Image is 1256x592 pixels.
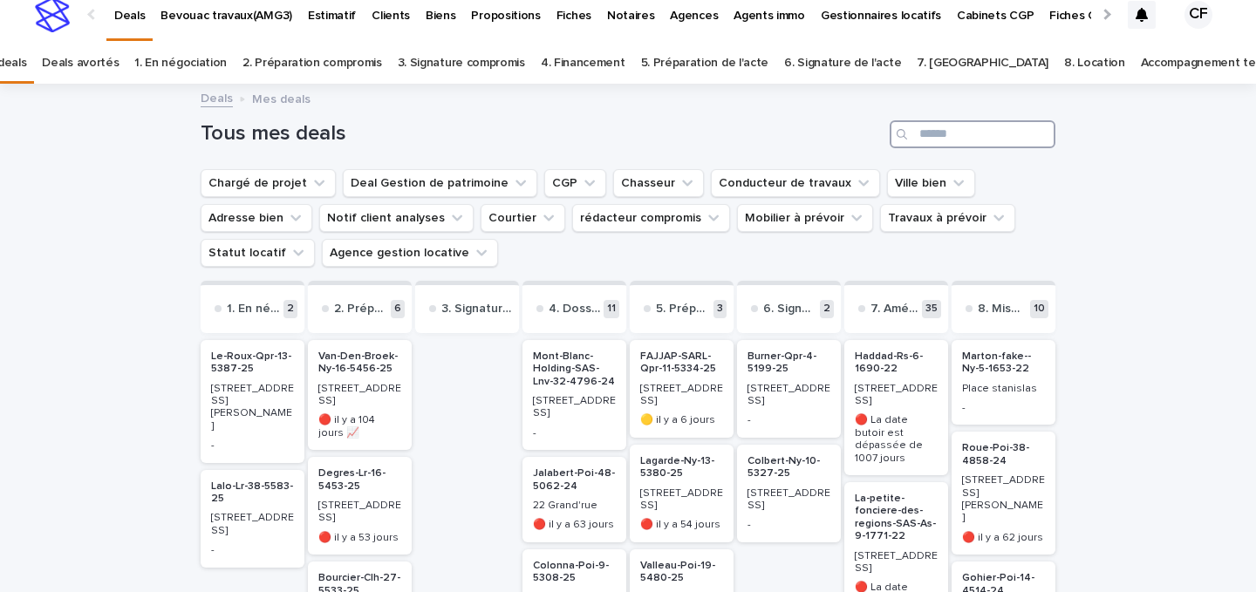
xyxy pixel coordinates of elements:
[784,43,901,84] a: 6. Signature de l'acte
[855,383,938,408] p: [STREET_ADDRESS]
[283,300,297,318] p: 2
[952,340,1055,425] a: Marton-fake--Ny-5-1653-22Place stanislas-
[763,302,816,316] p: 6. Signature de l'acte notarié
[630,445,734,542] a: Lagarde-Ny-13-5380-25[STREET_ADDRESS]🔴 il y a 54 jours
[201,121,883,146] h1: Tous mes deals
[630,340,734,438] a: FAJJAP-SARL-Qpr-11-5334-25[STREET_ADDRESS]🟡 il y a 6 jours
[533,395,616,420] p: [STREET_ADDRESS]
[641,43,769,84] a: 5. Préparation de l'acte
[962,474,1045,525] p: [STREET_ADDRESS][PERSON_NAME]
[201,87,233,107] a: Deals
[42,43,119,84] a: Deals avortés
[640,383,723,408] p: [STREET_ADDRESS]
[533,519,616,531] p: 🔴 il y a 63 jours
[962,402,1045,414] p: -
[640,455,723,480] p: Lagarde-Ny-13-5380-25
[211,544,294,556] p: -
[747,487,830,513] p: [STREET_ADDRESS]
[711,169,880,197] button: Conducteur de travaux
[211,350,294,376] p: Le-Roux-Qpr-13-5387-25
[211,439,294,452] p: -
[1064,43,1125,84] a: 8. Location
[640,519,723,531] p: 🔴 il y a 54 jours
[334,302,387,316] p: 2. Préparation compromis
[522,340,626,450] a: Mont-Blanc-Holding-SAS-Lnv-32-4796-24[STREET_ADDRESS]-
[855,414,938,465] p: 🔴 La date butoir est dépassée de 1007 jours
[227,302,280,316] p: 1. En négociation
[1184,1,1212,29] div: CF
[549,302,600,316] p: 4. Dossier de financement
[533,467,616,493] p: Jalabert-Poi-48-5062-24
[820,300,834,318] p: 2
[855,493,938,543] p: La-petite-fonciere-des-regions-SAS-As-9-1771-22
[201,204,312,232] button: Adresse bien
[308,340,412,450] a: Van-Den-Broek-Ny-16-5456-25[STREET_ADDRESS]🔴 il y a 104 jours 📈
[441,302,512,316] p: 3. Signature compromis
[640,487,723,513] p: [STREET_ADDRESS]
[318,414,401,439] p: 🔴 il y a 104 jours 📈
[481,204,565,232] button: Courtier
[544,169,606,197] button: CGP
[747,414,830,426] p: -
[922,300,941,318] p: 35
[211,512,294,537] p: [STREET_ADDRESS]
[640,414,723,426] p: 🟡 il y a 6 jours
[890,120,1055,148] input: Search
[572,204,730,232] button: rédacteur compromis
[604,300,619,318] p: 11
[533,560,616,585] p: Colonna-Poi-9-5308-25
[855,350,938,376] p: Haddad-Rs-6-1690-22
[211,480,294,506] p: Lalo-Lr-38-5583-25
[737,204,873,232] button: Mobilier à prévoir
[747,519,830,531] p: -
[962,383,1045,395] p: Place stanislas
[318,350,401,376] p: Van-Den-Broek-Ny-16-5456-25
[533,427,616,439] p: -
[201,470,304,568] a: Lalo-Lr-38-5583-25[STREET_ADDRESS]-
[398,43,525,84] a: 3. Signature compromis
[134,43,227,84] a: 1. En négociation
[656,302,710,316] p: 5. Préparation de l'acte notarié
[533,500,616,512] p: 22 Grand'rue
[747,383,830,408] p: [STREET_ADDRESS]
[737,340,841,438] a: Burner-Qpr-4-5199-25[STREET_ADDRESS]-
[318,467,401,493] p: Degres-Lr-16-5453-25
[880,204,1015,232] button: Travaux à prévoir
[613,169,704,197] button: Chasseur
[343,169,537,197] button: Deal Gestion de patrimoine
[844,340,948,475] a: Haddad-Rs-6-1690-22[STREET_ADDRESS]🔴 La date butoir est dépassée de 1007 jours
[747,350,830,376] p: Burner-Qpr-4-5199-25
[541,43,625,84] a: 4. Financement
[201,340,304,463] a: Le-Roux-Qpr-13-5387-25[STREET_ADDRESS][PERSON_NAME]-
[318,383,401,408] p: [STREET_ADDRESS]
[855,550,938,575] p: [STREET_ADDRESS]
[252,88,311,107] p: Mes deals
[640,350,723,376] p: FAJJAP-SARL-Qpr-11-5334-25
[211,383,294,433] p: [STREET_ADDRESS][PERSON_NAME]
[962,350,1045,376] p: Marton-fake--Ny-5-1653-22
[319,204,474,232] button: Notif client analyses
[318,500,401,525] p: [STREET_ADDRESS]
[308,457,412,555] a: Degres-Lr-16-5453-25[STREET_ADDRESS]🔴 il y a 53 jours
[201,169,336,197] button: Chargé de projet
[522,457,626,542] a: Jalabert-Poi-48-5062-2422 Grand'rue🔴 il y a 63 jours
[952,432,1055,555] a: Roue-Poi-38-4858-24[STREET_ADDRESS][PERSON_NAME]🔴 il y a 62 jours
[640,560,723,585] p: Valleau-Poi-19-5480-25
[1030,300,1048,318] p: 10
[391,300,405,318] p: 6
[713,300,727,318] p: 3
[533,350,616,388] p: Mont-Blanc-Holding-SAS-Lnv-32-4796-24
[242,43,382,84] a: 2. Préparation compromis
[322,239,498,267] button: Agence gestion locative
[201,239,315,267] button: Statut locatif
[962,442,1045,467] p: Roue-Poi-38-4858-24
[917,43,1048,84] a: 7. [GEOGRAPHIC_DATA]
[962,532,1045,544] p: 🔴 il y a 62 jours
[978,302,1027,316] p: 8. Mise en loc et gestion
[870,302,918,316] p: 7. Aménagements et travaux
[747,455,830,480] p: Colbert-Ny-10-5327-25
[887,169,975,197] button: Ville bien
[737,445,841,542] a: Colbert-Ny-10-5327-25[STREET_ADDRESS]-
[318,532,401,544] p: 🔴 il y a 53 jours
